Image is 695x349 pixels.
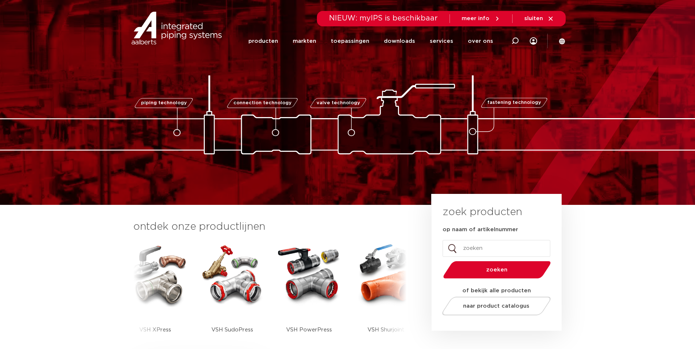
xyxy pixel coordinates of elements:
[430,27,453,55] a: services
[487,101,541,105] span: fastening technology
[443,240,550,257] input: zoeken
[384,27,415,55] a: downloads
[440,297,552,315] a: naar product catalogus
[141,101,187,105] span: piping technology
[524,16,543,21] span: sluiten
[462,267,532,273] span: zoeken
[462,288,531,293] strong: of bekijk alle producten
[530,33,537,49] div: my IPS
[468,27,493,55] a: over ons
[329,15,438,22] span: NIEUW: myIPS is beschikbaar
[233,101,291,105] span: connection technology
[440,260,554,279] button: zoeken
[524,15,554,22] a: sluiten
[293,27,316,55] a: markten
[133,219,407,234] h3: ontdek onze productlijnen
[463,303,529,309] span: naar product catalogus
[443,226,518,233] label: op naam of artikelnummer
[443,205,522,219] h3: zoek producten
[317,101,360,105] span: valve technology
[248,27,278,55] a: producten
[462,15,500,22] a: meer info
[331,27,369,55] a: toepassingen
[462,16,489,21] span: meer info
[248,27,493,55] nav: Menu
